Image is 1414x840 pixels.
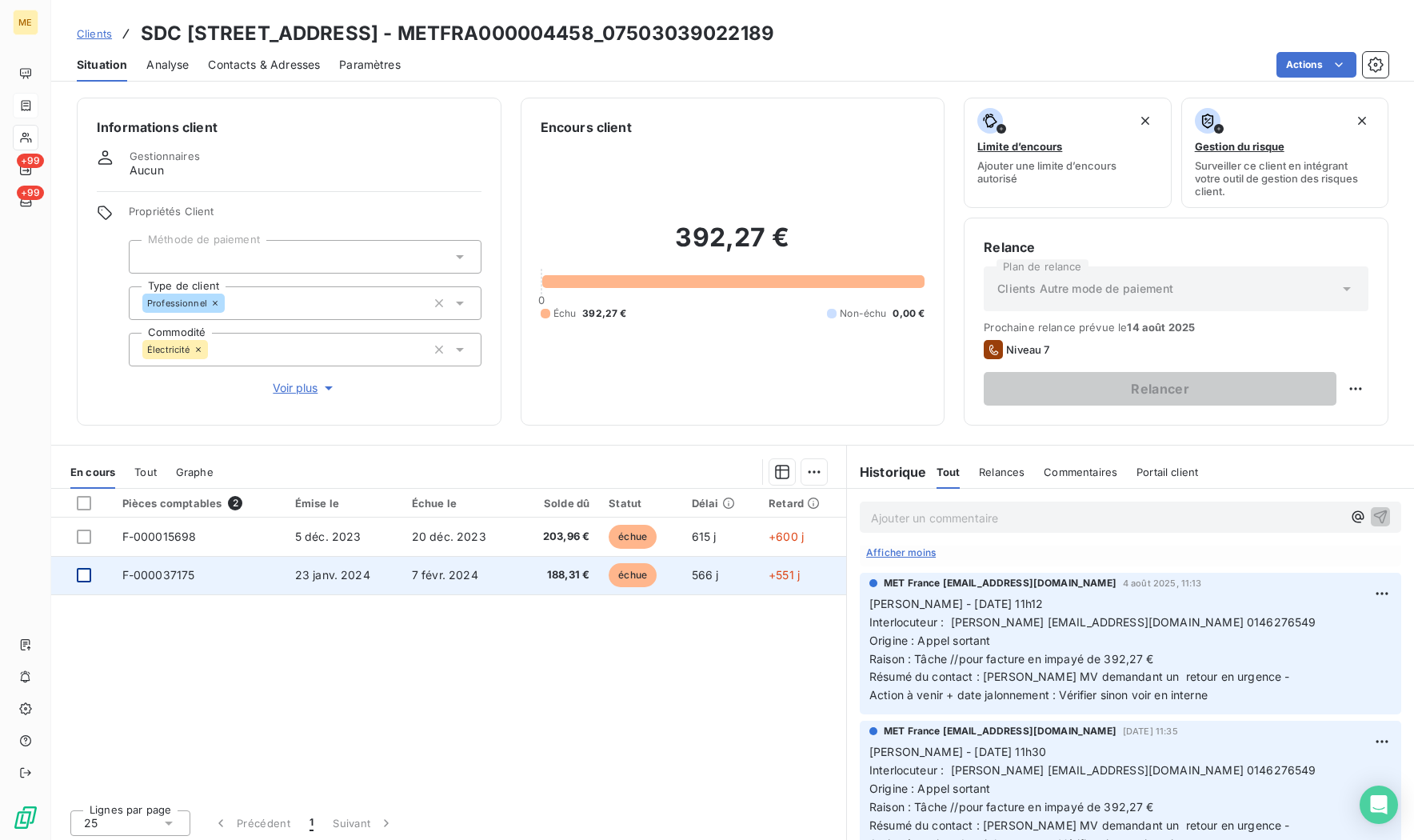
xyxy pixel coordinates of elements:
[984,372,1336,406] button: Relancer
[977,140,1062,153] span: Limite d’encours
[13,805,38,830] img: Logo LeanPay
[769,530,804,543] span: +600 j
[1044,466,1117,478] span: Commentaires
[869,652,1154,666] span: Raison : Tâche //pour facture en impayé de 392,27 €
[527,567,589,583] span: 188,31 €
[1127,321,1195,334] span: 14 août 2025
[692,497,749,510] div: Délai
[129,379,481,397] button: Voir plus
[1123,726,1178,736] span: [DATE] 11:35
[869,688,1208,702] span: Action à venir + date jalonnement : Vérifier sinon voir en interne
[300,806,323,840] button: 1
[208,342,221,357] input: Ajouter une valeur
[769,568,800,582] span: +551 j
[541,222,925,270] h2: 392,27 €
[142,250,155,264] input: Ajouter une valeur
[122,496,276,510] div: Pièces comptables
[84,815,98,831] span: 25
[769,497,837,510] div: Retard
[553,306,577,321] span: Échu
[840,306,886,321] span: Non-échu
[1195,159,1375,198] span: Surveiller ce client en intégrant votre outil de gestion des risques client.
[97,118,481,137] h6: Informations client
[70,466,115,478] span: En cours
[609,525,657,549] span: échue
[122,568,195,582] span: F-000037175
[1006,343,1049,356] span: Niveau 7
[310,815,314,831] span: 1
[1181,98,1388,208] button: Gestion du risqueSurveiller ce client en intégrant votre outil de gestion des risques client.
[134,466,157,478] span: Tout
[141,19,774,48] h3: SDC [STREET_ADDRESS] - METFRA000004458_07503039022189
[866,546,936,558] span: Afficher moins
[964,98,1171,208] button: Limite d’encoursAjouter une limite d’encours autorisé
[869,818,1290,832] span: Résumé du contact : [PERSON_NAME] MV demandant un retour en urgence -
[869,800,1154,814] span: Raison : Tâche //pour facture en impayé de 392,27 €
[979,466,1025,478] span: Relances
[13,10,38,35] div: ME
[884,724,1116,738] span: MET France [EMAIL_ADDRESS][DOMAIN_NAME]
[692,530,717,543] span: 615 j
[609,497,673,510] div: Statut
[323,806,404,840] button: Suivant
[847,462,927,482] h6: Historique
[893,306,925,321] span: 0,00 €
[77,26,112,42] a: Clients
[77,57,127,73] span: Situation
[295,497,393,510] div: Émise le
[984,321,1368,334] span: Prochaine relance prévue le
[146,57,189,73] span: Analyse
[273,380,337,396] span: Voir plus
[984,238,1368,257] h6: Relance
[538,294,545,306] span: 0
[17,186,44,200] span: +99
[977,159,1157,185] span: Ajouter une limite d’encours autorisé
[869,634,990,647] span: Origine : Appel sortant
[130,162,164,178] span: Aucun
[147,345,190,354] span: Électricité
[13,157,38,182] a: +99
[412,530,486,543] span: 20 déc. 2023
[692,568,719,582] span: 566 j
[869,745,1046,758] span: [PERSON_NAME] - [DATE] 11h30
[884,576,1116,590] span: MET France [EMAIL_ADDRESS][DOMAIN_NAME]
[203,806,300,840] button: Précédent
[77,27,112,40] span: Clients
[609,563,657,587] span: échue
[1136,466,1198,478] span: Portail client
[13,189,38,214] a: +99
[412,497,509,510] div: Échue le
[527,497,589,510] div: Solde dû
[129,205,481,227] span: Propriétés Client
[122,530,197,543] span: F-000015698
[147,298,207,308] span: Professionnel
[869,763,1316,777] span: Interlocuteur : [PERSON_NAME] [EMAIL_ADDRESS][DOMAIN_NAME] 0146276549
[295,568,370,582] span: 23 janv. 2024
[527,529,589,545] span: 203,96 €
[869,615,1316,629] span: Interlocuteur : [PERSON_NAME] [EMAIL_ADDRESS][DOMAIN_NAME] 0146276549
[541,118,632,137] h6: Encours client
[225,296,238,310] input: Ajouter une valeur
[339,57,401,73] span: Paramètres
[869,782,990,795] span: Origine : Appel sortant
[176,466,214,478] span: Graphe
[937,466,961,478] span: Tout
[869,597,1043,610] span: [PERSON_NAME] - [DATE] 11h12
[208,57,320,73] span: Contacts & Adresses
[582,306,626,321] span: 392,27 €
[295,530,361,543] span: 5 déc. 2023
[1276,52,1356,78] button: Actions
[869,670,1290,683] span: Résumé du contact : [PERSON_NAME] MV demandant un retour en urgence -
[1360,786,1398,824] div: Open Intercom Messenger
[997,281,1173,297] span: Clients Autre mode de paiement
[130,150,200,162] span: Gestionnaires
[17,154,44,168] span: +99
[1123,578,1202,588] span: 4 août 2025, 11:13
[412,568,478,582] span: 7 févr. 2024
[228,496,242,510] span: 2
[1195,140,1284,153] span: Gestion du risque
